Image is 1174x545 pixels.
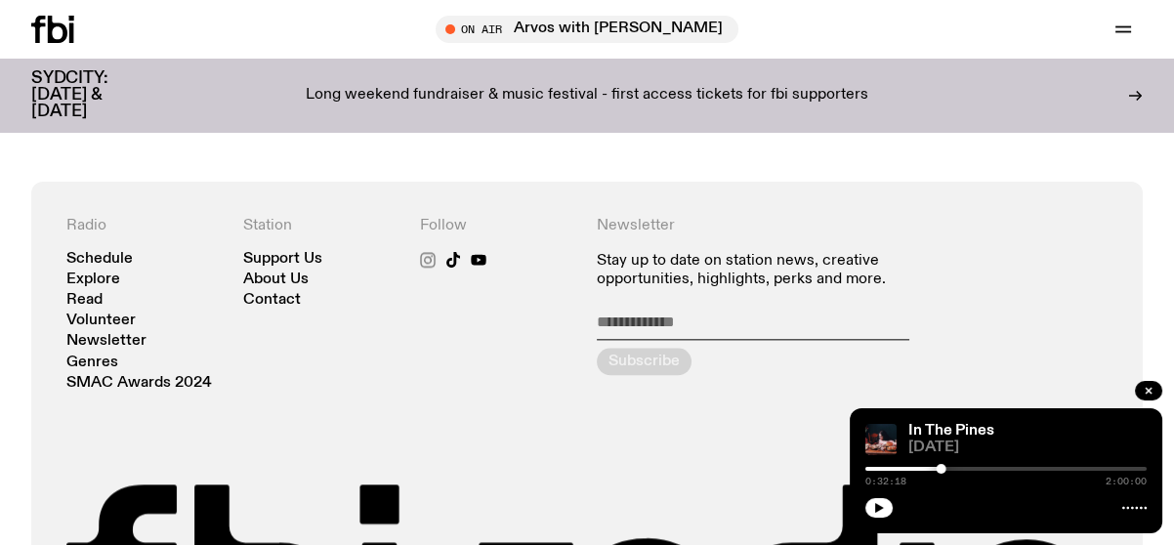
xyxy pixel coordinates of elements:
a: Newsletter [66,334,147,349]
a: Explore [66,272,120,287]
h4: Newsletter [597,217,931,235]
a: Volunteer [66,314,136,328]
span: [DATE] [908,440,1147,455]
a: Genres [66,356,118,370]
h4: Radio [66,217,224,235]
p: Stay up to date on station news, creative opportunities, highlights, perks and more. [597,252,931,289]
span: 0:32:18 [865,477,906,486]
a: In The Pines [908,423,994,439]
a: SMAC Awards 2024 [66,376,212,391]
p: Long weekend fundraiser & music festival - first access tickets for fbi supporters [306,87,868,105]
a: Schedule [66,252,133,267]
a: Contact [243,293,301,308]
button: Subscribe [597,348,692,375]
a: Read [66,293,103,308]
button: On AirArvos with [PERSON_NAME] [436,16,738,43]
span: 2:00:00 [1106,477,1147,486]
h4: Station [243,217,400,235]
h4: Follow [420,217,577,235]
a: About Us [243,272,309,287]
a: Support Us [243,252,322,267]
h3: SYDCITY: [DATE] & [DATE] [31,70,156,120]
